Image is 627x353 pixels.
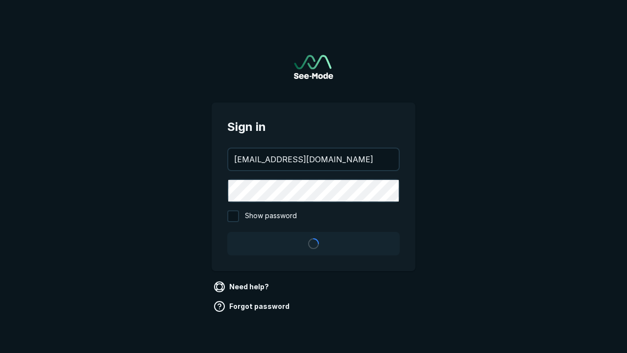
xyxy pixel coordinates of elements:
input: your@email.com [228,149,399,170]
a: Go to sign in [294,55,333,79]
a: Forgot password [212,299,293,314]
span: Sign in [227,118,400,136]
a: Need help? [212,279,273,295]
img: See-Mode Logo [294,55,333,79]
span: Show password [245,210,297,222]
